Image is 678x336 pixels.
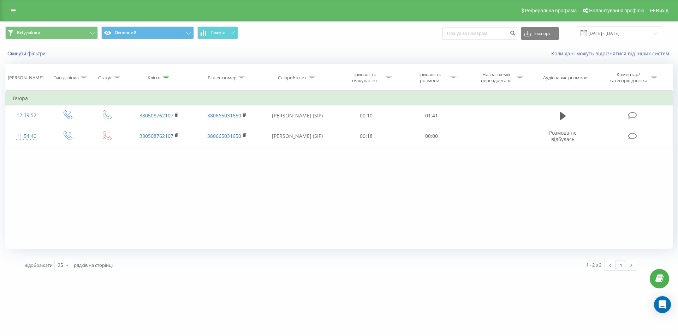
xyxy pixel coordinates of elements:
[8,75,43,81] div: [PERSON_NAME]
[411,72,448,84] div: Тривалість розмови
[139,112,173,119] a: 380508762107
[5,26,98,39] button: Всі дзвінки
[477,72,515,84] div: Назва схеми переадресації
[148,75,161,81] div: Клієнт
[399,126,464,146] td: 00:00
[6,91,673,105] td: Вчора
[208,75,237,81] div: Бізнес номер
[656,8,668,13] span: Вихід
[608,72,649,84] div: Коментар/категорія дзвінка
[261,105,334,126] td: [PERSON_NAME] (SIP)
[5,50,49,57] button: Скинути фільтри
[654,296,671,313] div: Open Intercom Messenger
[74,262,113,268] span: рядків на сторінці
[17,30,40,36] span: Всі дзвінки
[58,262,63,269] div: 25
[346,72,383,84] div: Тривалість очікування
[54,75,79,81] div: Тип дзвінка
[207,112,241,119] a: 380665031650
[98,75,112,81] div: Статус
[24,262,53,268] span: Відображати
[13,129,40,143] div: 11:54:40
[207,133,241,139] a: 380665031650
[278,75,307,81] div: Співробітник
[334,105,399,126] td: 00:10
[197,26,238,39] button: Графік
[101,26,194,39] button: Основний
[334,126,399,146] td: 00:18
[442,27,517,40] input: Пошук за номером
[586,261,601,268] div: 1 - 2 з 2
[525,8,577,13] span: Реферальна програма
[261,126,334,146] td: [PERSON_NAME] (SIP)
[615,260,626,270] a: 1
[399,105,464,126] td: 01:41
[549,129,577,142] span: Розмова не відбулась
[543,75,588,81] div: Аудіозапис розмови
[211,30,225,35] span: Графік
[13,109,40,122] div: 12:39:52
[589,8,644,13] span: Налаштування профілю
[521,27,559,40] button: Експорт
[139,133,173,139] a: 380508762107
[551,50,673,57] a: Коли дані можуть відрізнятися вiд інших систем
